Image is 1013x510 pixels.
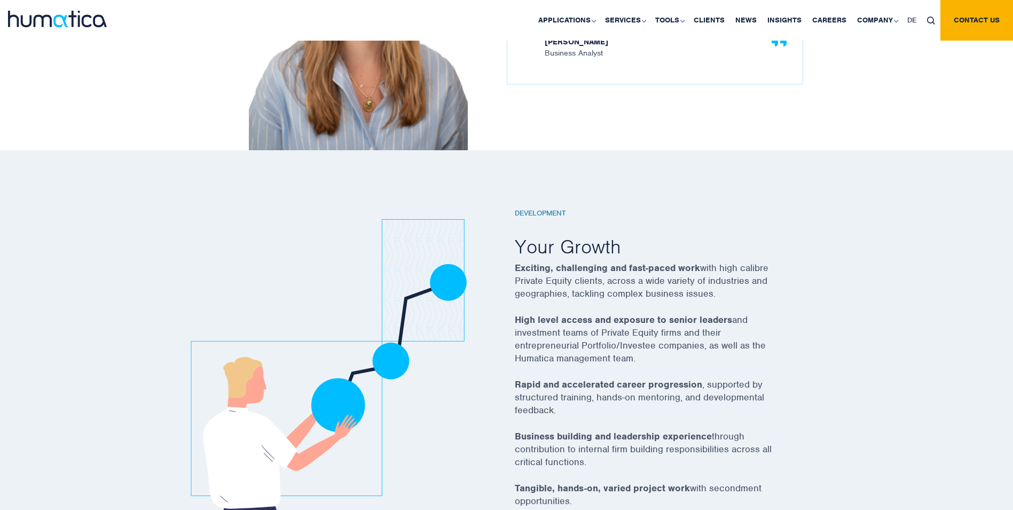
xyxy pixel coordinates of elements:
span: Business Analyst [545,37,776,57]
strong: [PERSON_NAME] [545,37,776,49]
p: and investment teams of Private Equity firms and their entrepreneurial Portfolio/Investee compani... [515,313,803,378]
strong: High level access and exposure to senior leaders [515,314,732,326]
p: with high calibre Private Equity clients, across a wide variety of industries and geographies, ta... [515,261,803,313]
span: DE [907,16,916,25]
img: logo [8,11,107,27]
img: search_icon [927,17,935,25]
strong: Business building and leadership experience [515,430,712,442]
strong: Exciting, challenging and fast-paced work [515,262,700,274]
strong: Tangible, hands-on, varied project work [515,482,690,494]
p: , supported by structured training, hands-on mentoring, and developmental feedback. [515,378,803,430]
strong: Rapid and accelerated career progression [515,378,702,390]
h2: Your Growth [515,234,803,259]
h6: Development [515,209,803,218]
p: through contribution to internal firm building responsibilities across all critical functions. [515,430,803,482]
